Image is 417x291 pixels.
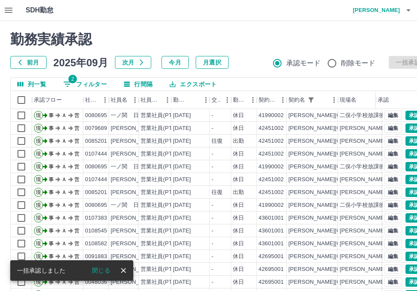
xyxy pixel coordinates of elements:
[36,189,41,195] text: 現
[32,91,83,109] div: 承認フロー
[211,201,213,209] div: -
[99,94,112,106] button: メニュー
[211,124,213,132] div: -
[36,241,41,247] text: 現
[233,201,244,209] div: 休日
[258,253,284,261] div: 42695001
[74,112,79,118] text: 営
[188,94,200,106] button: ソート
[161,94,174,106] button: メニュー
[384,200,402,210] button: 編集
[141,112,185,120] div: 営業社員(PT契約)
[62,241,67,247] text: Ａ
[141,278,185,286] div: 営業社員(PT契約)
[85,124,107,132] div: 0079689
[258,124,284,132] div: 42451002
[62,138,67,144] text: Ａ
[378,91,389,109] div: 承認
[233,265,244,273] div: 休日
[233,227,244,235] div: 休日
[211,265,213,273] div: -
[233,124,244,132] div: 休日
[83,91,109,109] div: 社員番号
[85,188,107,197] div: 0085201
[141,124,185,132] div: 営業社員(PT契約)
[36,228,41,234] text: 現
[384,252,402,261] button: 編集
[258,176,284,184] div: 42451002
[384,277,402,287] button: 編集
[173,124,191,132] div: [DATE]
[288,240,394,248] div: [PERSON_NAME][GEOGRAPHIC_DATA]
[288,150,394,158] div: [PERSON_NAME][GEOGRAPHIC_DATA]
[74,228,79,234] text: 営
[221,94,234,106] button: メニュー
[171,91,210,109] div: 勤務日
[211,227,213,235] div: -
[233,278,244,286] div: 休日
[139,91,171,109] div: 社員区分
[211,188,223,197] div: 往復
[74,215,79,221] text: 営
[384,213,402,223] button: 編集
[211,163,213,171] div: -
[36,125,41,131] text: 現
[62,189,67,195] text: Ａ
[141,214,185,222] div: 営業社員(PT契約)
[62,253,67,259] text: Ａ
[258,150,284,158] div: 42451002
[109,91,139,109] div: 社員名
[211,91,221,109] div: 交通費
[111,265,157,273] div: [PERSON_NAME]
[111,112,144,120] div: 一ノ関 日菜
[288,201,394,209] div: [PERSON_NAME][GEOGRAPHIC_DATA]
[173,150,191,158] div: [DATE]
[305,94,317,106] div: 1件のフィルターを適用中
[173,91,188,109] div: 勤務日
[211,278,213,286] div: -
[111,150,157,158] div: [PERSON_NAME]
[288,265,394,273] div: [PERSON_NAME][GEOGRAPHIC_DATA]
[258,137,284,145] div: 42451002
[111,124,157,132] div: [PERSON_NAME]
[173,112,191,120] div: [DATE]
[117,264,130,277] button: close
[173,163,191,171] div: [DATE]
[233,91,247,109] div: 勤務区分
[163,78,223,91] button: エクスポート
[233,240,244,248] div: 休日
[62,228,67,234] text: Ａ
[211,214,213,222] div: -
[10,56,47,69] button: 前月
[74,151,79,157] text: 営
[173,253,191,261] div: [DATE]
[211,176,213,184] div: -
[141,265,185,273] div: 営業社員(PT契約)
[62,215,67,221] text: Ａ
[211,240,213,248] div: -
[141,240,185,248] div: 営業社員(PT契約)
[141,201,185,209] div: 営業社員(PT契約)
[384,111,402,120] button: 編集
[49,215,54,221] text: 事
[211,137,223,145] div: 往復
[328,94,341,106] button: メニュー
[141,137,185,145] div: 営業社員(PT契約)
[384,188,402,197] button: 編集
[288,112,394,120] div: [PERSON_NAME][GEOGRAPHIC_DATA]
[85,91,99,109] div: 社員番号
[288,253,394,261] div: [PERSON_NAME][GEOGRAPHIC_DATA]
[258,227,284,235] div: 43601001
[258,112,284,120] div: 41990002
[288,137,394,145] div: [PERSON_NAME][GEOGRAPHIC_DATA]
[17,263,65,278] div: 一括承認しました
[288,91,305,109] div: 契約名
[85,201,107,209] div: 0080695
[173,265,191,273] div: [DATE]
[384,175,402,184] button: 編集
[200,94,212,106] button: メニュー
[85,176,107,184] div: 0107444
[36,202,41,208] text: 現
[85,253,107,261] div: 0091883
[233,112,244,120] div: 休日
